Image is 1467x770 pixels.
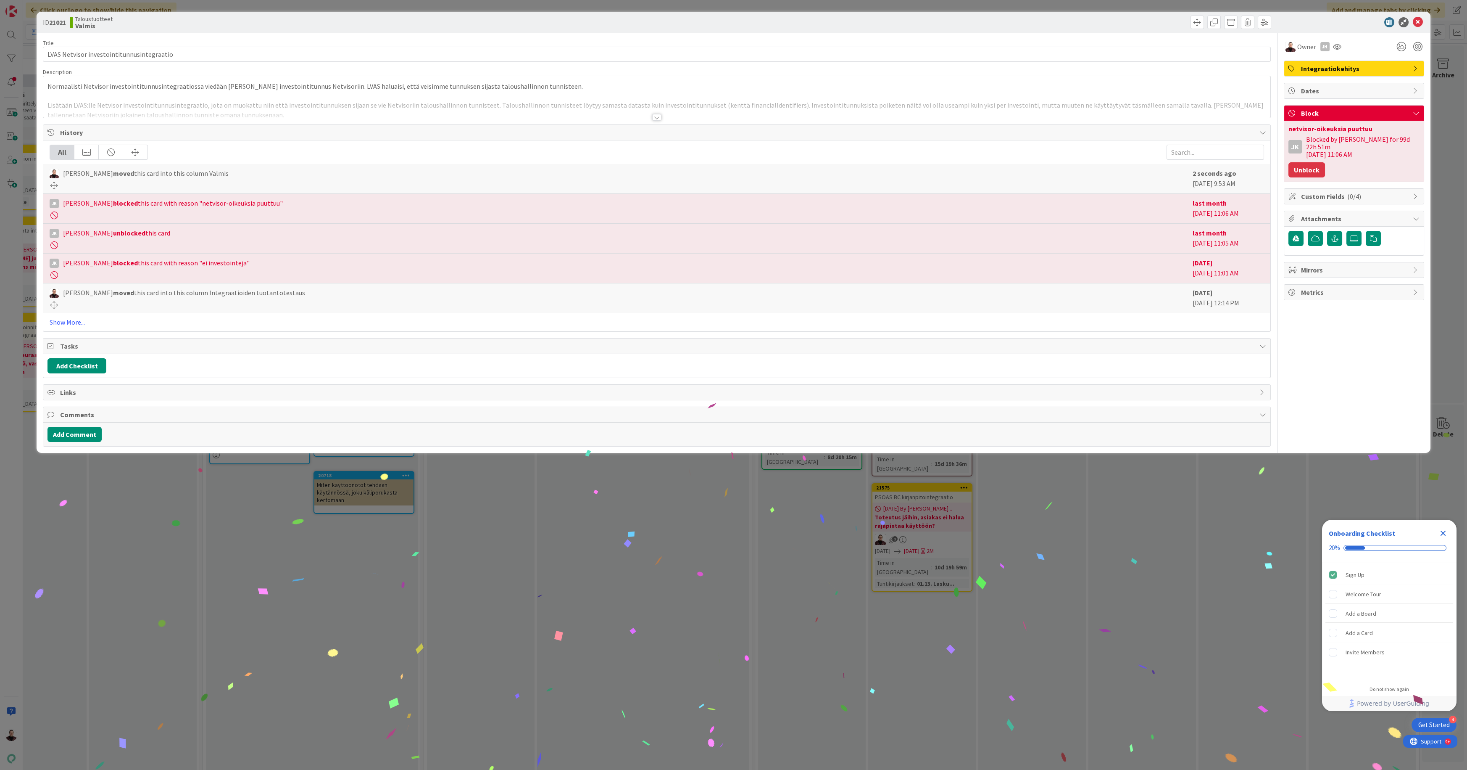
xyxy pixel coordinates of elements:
[43,47,1270,62] input: type card name here...
[1301,287,1409,297] span: Metrics
[50,317,1264,327] a: Show More...
[1193,288,1212,297] b: [DATE]
[47,427,102,442] button: Add Comment
[1297,42,1316,52] span: Owner
[60,387,1255,397] span: Links
[113,199,138,207] b: blocked
[113,169,134,177] b: moved
[1301,64,1409,74] span: Integraatiokehitys
[63,288,305,298] span: [PERSON_NAME] this card into this column Integraatioiden tuotantotestaus
[1322,562,1456,680] div: Checklist items
[1325,643,1453,662] div: Invite Members is incomplete.
[47,358,106,373] button: Add Checklist
[60,410,1255,420] span: Comments
[1193,259,1212,267] b: [DATE]
[1320,42,1330,51] div: JH
[47,82,1266,91] p: Normaalisti Netvisor investointitunnusintegraatiossa viedään [PERSON_NAME] investointitunnus Netv...
[42,3,47,10] div: 9+
[1418,721,1450,729] div: Get Started
[43,68,72,76] span: Description
[60,341,1255,351] span: Tasks
[1346,647,1385,657] div: Invite Members
[43,39,54,47] label: Title
[1346,628,1373,638] div: Add a Card
[1325,604,1453,623] div: Add a Board is incomplete.
[1288,162,1325,177] button: Unblock
[1193,228,1264,249] div: [DATE] 11:05 AM
[1412,718,1456,732] div: Open Get Started checklist, remaining modules: 4
[1193,288,1264,309] div: [DATE] 12:14 PM
[1329,528,1395,538] div: Onboarding Checklist
[1347,192,1361,201] span: ( 0/4 )
[1370,686,1409,693] div: Do not show again
[63,168,229,178] span: [PERSON_NAME] this card into this column Valmis
[50,288,59,298] img: AA
[1436,527,1450,540] div: Close Checklist
[49,18,66,26] b: 21021
[60,127,1255,138] span: History
[63,198,283,208] span: [PERSON_NAME] this card with reason "netvisor-oikeuksia puuttuu"
[1193,198,1264,219] div: [DATE] 11:06 AM
[43,17,66,27] span: ID
[18,1,38,11] span: Support
[50,145,74,159] div: All
[113,288,134,297] b: moved
[1301,108,1409,118] span: Block
[1301,86,1409,96] span: Dates
[1449,716,1456,723] div: 4
[1325,624,1453,642] div: Add a Card is incomplete.
[1329,544,1340,552] div: 20%
[1193,199,1227,207] b: last month
[63,228,170,238] span: [PERSON_NAME] this card
[63,258,250,268] span: [PERSON_NAME] this card with reason "ei investointeja"
[1322,520,1456,711] div: Checklist Container
[1167,145,1264,160] input: Search...
[1301,265,1409,275] span: Mirrors
[1285,42,1296,52] img: AA
[1193,169,1236,177] b: 2 seconds ago
[113,229,145,237] b: unblocked
[1346,589,1381,599] div: Welcome Tour
[1326,696,1452,711] a: Powered by UserGuiding
[1301,214,1409,224] span: Attachments
[50,199,59,208] div: JK
[1306,135,1420,158] div: Blocked by [PERSON_NAME] for 99d 22h 51m [DATE] 11:06 AM
[1193,258,1264,279] div: [DATE] 11:01 AM
[75,22,113,29] b: Valmis
[1346,570,1364,580] div: Sign Up
[113,259,138,267] b: blocked
[1288,125,1420,132] div: netvisor-oikeuksia puuttuu
[1322,696,1456,711] div: Footer
[1301,191,1409,201] span: Custom Fields
[50,229,59,238] div: JK
[1193,168,1264,189] div: [DATE] 9:53 AM
[1357,699,1429,709] span: Powered by UserGuiding
[50,259,59,268] div: JK
[1325,566,1453,584] div: Sign Up is complete.
[50,169,59,178] img: AA
[75,16,113,22] span: Taloustuotteet
[1325,585,1453,603] div: Welcome Tour is incomplete.
[1193,229,1227,237] b: last month
[1288,140,1302,153] div: JK
[1346,609,1376,619] div: Add a Board
[1329,544,1450,552] div: Checklist progress: 20%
